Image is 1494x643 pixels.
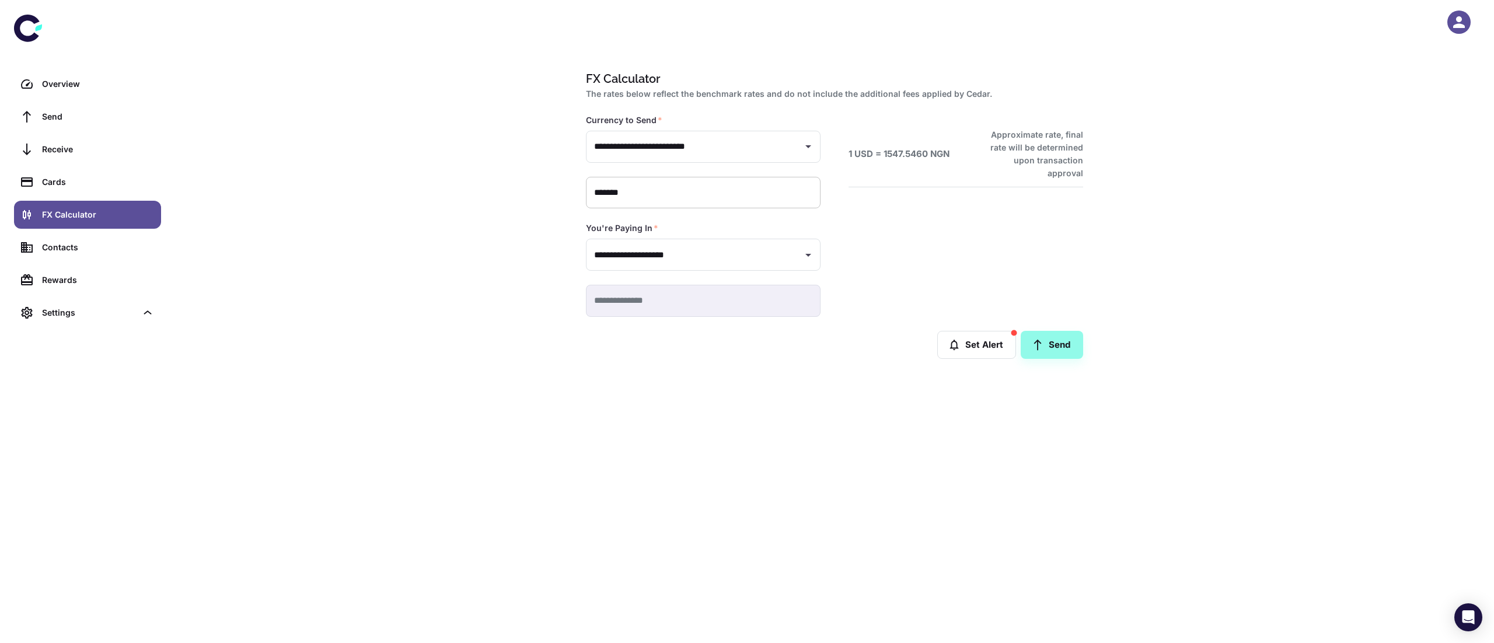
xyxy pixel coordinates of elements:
[978,128,1083,180] h6: Approximate rate, final rate will be determined upon transaction approval
[586,222,658,234] label: You're Paying In
[14,135,161,163] a: Receive
[42,306,137,319] div: Settings
[42,143,154,156] div: Receive
[849,148,950,161] h6: 1 USD = 1547.5460 NGN
[14,103,161,131] a: Send
[1454,603,1482,631] div: Open Intercom Messenger
[42,78,154,90] div: Overview
[800,247,816,263] button: Open
[14,266,161,294] a: Rewards
[586,114,662,126] label: Currency to Send
[14,201,161,229] a: FX Calculator
[800,138,816,155] button: Open
[14,168,161,196] a: Cards
[42,208,154,221] div: FX Calculator
[42,274,154,286] div: Rewards
[1021,331,1083,359] a: Send
[14,233,161,261] a: Contacts
[42,241,154,254] div: Contacts
[937,331,1016,359] button: Set Alert
[14,70,161,98] a: Overview
[14,299,161,327] div: Settings
[586,70,1078,88] h1: FX Calculator
[42,176,154,188] div: Cards
[42,110,154,123] div: Send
